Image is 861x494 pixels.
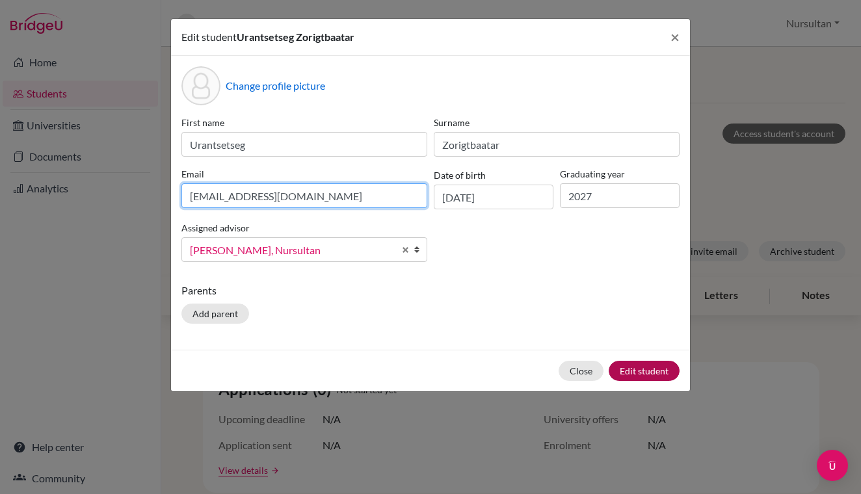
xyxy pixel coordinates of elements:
[434,168,486,182] label: Date of birth
[660,19,690,55] button: Close
[190,242,394,259] span: [PERSON_NAME], Nursultan
[670,27,680,46] span: ×
[609,361,680,381] button: Edit student
[181,221,250,235] label: Assigned advisor
[560,167,680,181] label: Graduating year
[181,283,680,298] p: Parents
[817,450,848,481] div: Open Intercom Messenger
[181,66,220,105] div: Profile picture
[559,361,603,381] button: Close
[181,116,427,129] label: First name
[181,167,427,181] label: Email
[434,116,680,129] label: Surname
[237,31,354,43] span: Urantsetseg Zorigtbaatar
[434,185,553,209] input: dd/mm/yyyy
[181,31,237,43] span: Edit student
[181,304,249,324] button: Add parent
